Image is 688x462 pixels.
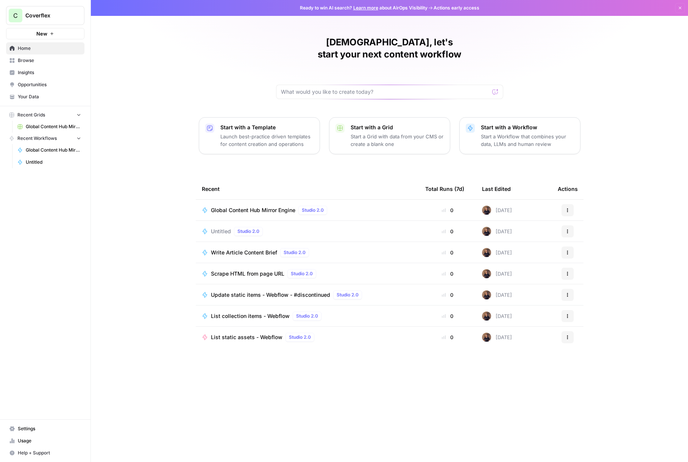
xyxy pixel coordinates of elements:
p: Start with a Grid [351,124,444,131]
img: 7xa9tdg7y5de3echfrwk6h65x935 [482,269,491,278]
button: Start with a TemplateLaunch best-practice driven templates for content creation and operations [199,117,320,154]
span: Usage [18,437,81,444]
p: Start with a Template [220,124,314,131]
div: [DATE] [482,269,512,278]
span: C [13,11,18,20]
img: 7xa9tdg7y5de3echfrwk6h65x935 [482,312,491,321]
a: Untitled [14,156,84,168]
p: Start a Grid with data from your CMS or create a blank one [351,133,444,148]
img: 7xa9tdg7y5de3echfrwk6h65x935 [482,227,491,236]
div: 0 [425,291,470,299]
img: 7xa9tdg7y5de3echfrwk6h65x935 [482,248,491,257]
span: Studio 2.0 [237,228,259,235]
span: Studio 2.0 [291,270,313,277]
span: Help + Support [18,450,81,456]
span: Ready to win AI search? about AirOps Visibility [300,5,427,11]
div: 0 [425,312,470,320]
a: Your Data [6,91,84,103]
span: List collection items - Webflow [211,312,290,320]
div: Recent [202,178,413,199]
div: 0 [425,206,470,214]
img: 7xa9tdg7y5de3echfrwk6h65x935 [482,290,491,299]
span: Your Data [18,93,81,100]
span: Global Content Hub Mirror Engine [26,147,81,153]
span: Actions early access [434,5,479,11]
span: Opportunities [18,81,81,88]
span: Recent Grids [17,112,45,118]
div: Last Edited [482,178,511,199]
a: Learn more [353,5,378,11]
div: 0 [425,249,470,256]
a: List collection items - WebflowStudio 2.0 [202,312,413,321]
a: Scrape HTML from page URLStudio 2.0 [202,269,413,278]
div: [DATE] [482,290,512,299]
span: Studio 2.0 [284,249,306,256]
span: New [36,30,47,37]
h1: [DEMOGRAPHIC_DATA], let's start your next content workflow [276,36,503,60]
div: 0 [425,333,470,341]
span: Write Article Content Brief [211,249,277,256]
img: 7xa9tdg7y5de3echfrwk6h65x935 [482,206,491,215]
button: Recent Grids [6,109,84,121]
div: [DATE] [482,333,512,342]
span: List static assets - Webflow [211,333,282,341]
button: Start with a WorkflowStart a Workflow that combines your data, LLMs and human review [459,117,580,154]
span: Scrape HTML from page URL [211,270,284,278]
span: Untitled [211,228,231,235]
button: Start with a GridStart a Grid with data from your CMS or create a blank one [329,117,450,154]
button: Help + Support [6,447,84,459]
div: [DATE] [482,248,512,257]
a: Global Content Hub Mirror EngineStudio 2.0 [202,206,413,215]
span: Settings [18,425,81,432]
div: Total Runs (7d) [425,178,464,199]
a: Usage [6,435,84,447]
div: Actions [558,178,578,199]
span: Untitled [26,159,81,166]
a: Write Article Content BriefStudio 2.0 [202,248,413,257]
span: Insights [18,69,81,76]
span: Studio 2.0 [302,207,324,214]
button: New [6,28,84,39]
p: Start a Workflow that combines your data, LLMs and human review [481,133,574,148]
p: Launch best-practice driven templates for content creation and operations [220,133,314,148]
a: UntitledStudio 2.0 [202,227,413,236]
span: Update static items - Webflow - #discontinued [211,291,330,299]
a: Global Content Hub Mirror Engine [14,144,84,156]
span: Home [18,45,81,52]
a: Insights [6,67,84,79]
button: Recent Workflows [6,133,84,144]
div: 0 [425,228,470,235]
span: Studio 2.0 [296,313,318,319]
div: 0 [425,270,470,278]
span: Global Content Hub Mirror Engine [211,206,295,214]
span: Studio 2.0 [289,334,311,341]
div: [DATE] [482,227,512,236]
input: What would you like to create today? [281,88,489,96]
a: Settings [6,423,84,435]
img: 7xa9tdg7y5de3echfrwk6h65x935 [482,333,491,342]
a: Opportunities [6,79,84,91]
a: Global Content Hub Mirror [14,121,84,133]
p: Start with a Workflow [481,124,574,131]
div: [DATE] [482,312,512,321]
a: Browse [6,54,84,67]
a: Update static items - Webflow - #discontinuedStudio 2.0 [202,290,413,299]
div: [DATE] [482,206,512,215]
button: Workspace: Coverflex [6,6,84,25]
span: Studio 2.0 [337,291,359,298]
span: Recent Workflows [17,135,57,142]
a: List static assets - WebflowStudio 2.0 [202,333,413,342]
a: Home [6,42,84,54]
span: Browse [18,57,81,64]
span: Global Content Hub Mirror [26,123,81,130]
span: Coverflex [25,12,71,19]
